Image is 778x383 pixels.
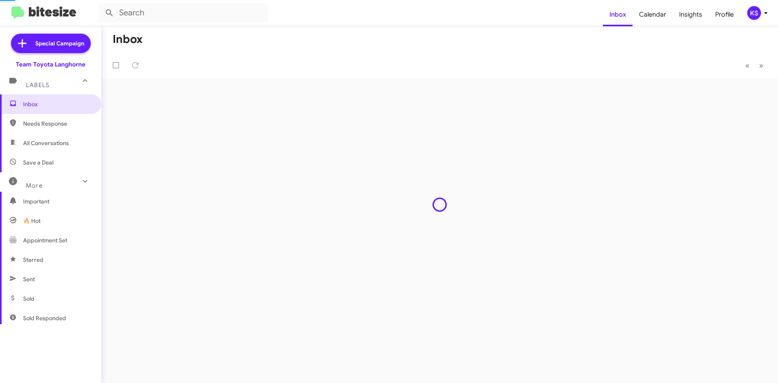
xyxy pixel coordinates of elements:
[740,57,754,74] button: Previous
[113,33,143,46] h1: Inbox
[23,197,92,205] span: Important
[23,295,34,303] span: Sold
[23,275,35,283] span: Sent
[23,100,92,108] span: Inbox
[23,236,67,244] span: Appointment Set
[754,57,768,74] button: Next
[23,120,92,128] span: Needs Response
[26,182,43,189] span: More
[35,39,84,47] span: Special Campaign
[745,60,750,71] span: «
[11,34,91,53] a: Special Campaign
[709,3,740,26] a: Profile
[23,256,43,264] span: Starred
[23,139,69,147] span: All Conversations
[673,3,709,26] a: Insights
[16,60,85,68] div: Team Toyota Langhorne
[98,3,268,23] input: Search
[633,3,673,26] a: Calendar
[26,81,49,89] span: Labels
[23,158,53,167] span: Save a Deal
[23,314,66,322] span: Sold Responded
[741,57,768,74] nav: Page navigation example
[603,3,633,26] a: Inbox
[747,6,761,20] div: KS
[759,60,763,71] span: »
[23,217,41,225] span: 🔥 Hot
[740,6,769,20] button: KS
